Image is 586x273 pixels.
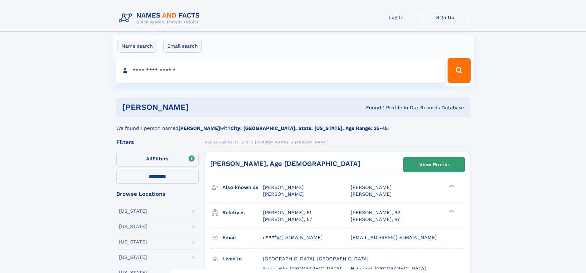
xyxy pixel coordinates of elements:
[163,40,202,53] label: Email search
[351,191,392,197] span: [PERSON_NAME]
[263,209,311,216] a: [PERSON_NAME], 51
[263,191,304,197] span: [PERSON_NAME]
[351,216,400,223] a: [PERSON_NAME], 87
[351,184,392,190] span: [PERSON_NAME]
[146,156,153,162] span: All
[448,58,470,83] button: Search Button
[419,158,449,172] div: View Profile
[404,157,464,172] a: View Profile
[119,255,147,260] div: [US_STATE]
[210,160,360,167] a: [PERSON_NAME], Age [DEMOGRAPHIC_DATA]
[119,209,147,214] div: [US_STATE]
[178,125,220,131] b: [PERSON_NAME]
[222,182,263,193] h3: Also known as
[222,207,263,218] h3: Relatives
[122,103,277,111] h1: [PERSON_NAME]
[222,232,263,243] h3: Email
[263,216,312,223] a: [PERSON_NAME], 57
[372,10,421,25] a: Log In
[351,266,426,271] span: Highland, [GEOGRAPHIC_DATA]
[277,104,464,111] div: Found 1 Profile In Our Records Database
[245,138,248,146] a: S
[230,125,388,131] b: City: [GEOGRAPHIC_DATA], State: [US_STATE], Age Range: 35-45
[205,138,239,146] a: Names and Facts
[116,10,205,26] img: Logo Names and Facts
[421,10,470,25] a: Sign Up
[255,140,288,144] span: [PERSON_NAME]
[245,140,248,144] span: S
[222,254,263,264] h3: Lived in
[116,152,199,167] label: Filters
[263,184,304,190] span: [PERSON_NAME]
[116,117,470,132] div: We found 1 person named with .
[295,140,328,144] span: [PERSON_NAME]
[351,209,400,216] a: [PERSON_NAME], 62
[351,235,437,240] span: [EMAIL_ADDRESS][DOMAIN_NAME]
[447,184,455,188] div: ❯
[116,58,445,83] input: search input
[116,191,199,197] div: Browse Locations
[116,139,199,145] div: Filters
[263,266,341,271] span: Naperville, [GEOGRAPHIC_DATA]
[255,138,288,146] a: [PERSON_NAME]
[119,239,147,244] div: [US_STATE]
[118,40,157,53] label: Name search
[263,256,369,262] span: [GEOGRAPHIC_DATA], [GEOGRAPHIC_DATA]
[447,209,455,213] div: ❯
[119,224,147,229] div: [US_STATE]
